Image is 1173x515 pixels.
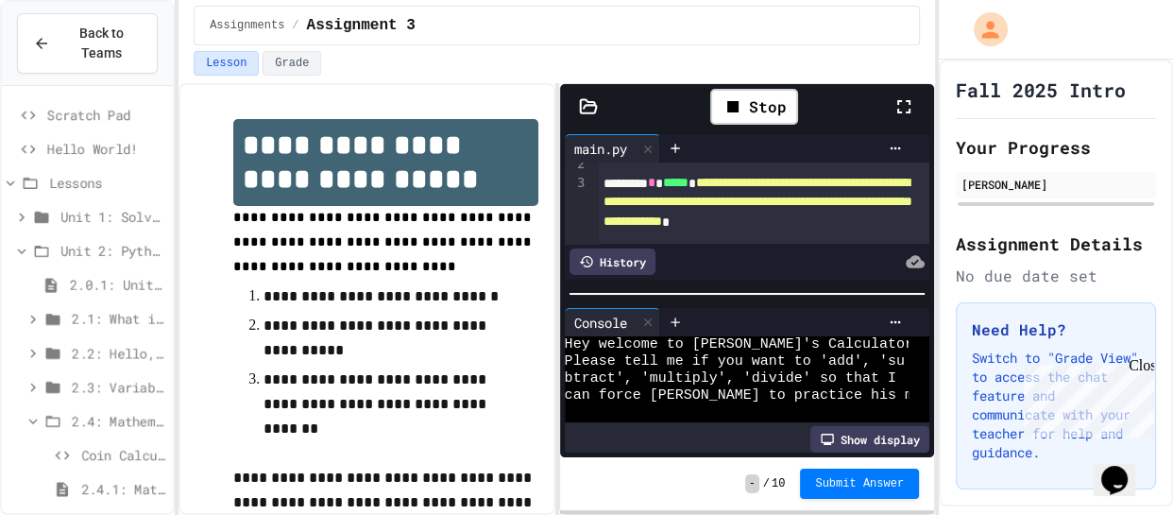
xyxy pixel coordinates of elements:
span: Assignment 3 [307,14,416,37]
div: Show display [810,426,929,453]
iframe: chat widget [1094,439,1154,496]
div: main.py [565,134,660,163]
span: 10 [772,476,785,491]
div: History [569,249,655,275]
span: Assignments [210,18,284,33]
span: Unit 1: Solving Problems in Computer Science [60,207,165,227]
div: Stop [710,89,798,125]
div: 3 [565,174,588,249]
div: My Account [954,8,1012,51]
span: 2.3: Variables and Data Types [72,377,165,397]
span: Please tell me if you want to 'add', 'su [565,353,905,370]
span: 2.4: Mathematical Operators [72,411,165,431]
span: Hey welcome to [PERSON_NAME]'s Calculator! [565,336,922,353]
div: 2 [565,155,588,174]
span: 2.4.1: Mathematical Operators [81,479,165,499]
div: [PERSON_NAME] [961,176,1150,193]
h1: Fall 2025 Intro [956,77,1126,103]
h2: Your Progress [956,134,1156,161]
span: Coin Calculator [81,445,165,465]
span: Unit 2: Python Fundamentals [60,241,165,261]
button: Lesson [194,51,259,76]
h2: Assignment Details [956,231,1156,257]
h3: Need Help? [972,318,1140,341]
button: Back to Teams [17,13,158,74]
span: Submit Answer [815,476,904,491]
div: Console [565,313,637,333]
div: main.py [565,139,637,159]
span: Back to Teams [61,24,142,63]
span: can force [PERSON_NAME] to practice his math!: [565,387,956,404]
span: Lessons [49,173,165,193]
button: Grade [263,51,321,76]
span: / [763,476,770,491]
iframe: chat widget [1016,357,1154,438]
span: 2.2: Hello, World! [72,343,165,363]
span: - [745,474,759,493]
p: Switch to "Grade View" to access the chat feature and communicate with your teacher for help and ... [972,349,1140,462]
span: 2.1: What is Code? [72,309,165,329]
div: Chat with us now!Close [8,8,130,120]
button: Submit Answer [800,469,919,499]
div: No due date set [956,265,1156,287]
span: Hello World! [47,139,165,159]
span: btract', 'multiply', 'divide' so that I [565,370,896,387]
span: Scratch Pad [47,105,165,125]
span: / [292,18,298,33]
div: Console [565,308,660,336]
span: 2.0.1: Unit Overview [70,275,165,295]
